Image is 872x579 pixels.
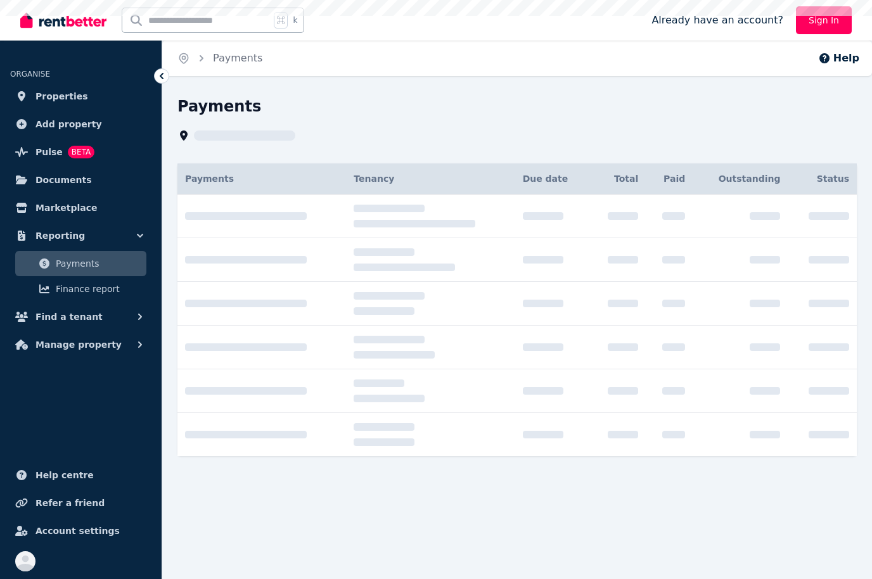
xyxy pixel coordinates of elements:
[10,84,151,109] a: Properties
[35,89,88,104] span: Properties
[10,462,151,488] a: Help centre
[185,174,234,184] span: Payments
[15,276,146,302] a: Finance report
[35,117,102,132] span: Add property
[56,281,141,296] span: Finance report
[10,332,151,357] button: Manage property
[651,13,783,28] span: Already have an account?
[35,468,94,483] span: Help centre
[788,163,857,194] th: Status
[10,223,151,248] button: Reporting
[693,163,788,194] th: Outstanding
[10,139,151,165] a: PulseBETA
[590,163,646,194] th: Total
[818,51,859,66] button: Help
[10,490,151,516] a: Refer a friend
[35,144,63,160] span: Pulse
[35,495,105,511] span: Refer a friend
[35,200,97,215] span: Marketplace
[10,111,151,137] a: Add property
[35,228,85,243] span: Reporting
[20,11,106,30] img: RentBetter
[293,15,297,25] span: k
[796,6,852,34] a: Sign In
[56,256,141,271] span: Payments
[68,146,94,158] span: BETA
[10,167,151,193] a: Documents
[10,518,151,544] a: Account settings
[515,163,590,194] th: Due date
[10,195,151,220] a: Marketplace
[346,163,515,194] th: Tenancy
[15,251,146,276] a: Payments
[177,96,261,117] h1: Payments
[10,304,151,329] button: Find a tenant
[213,52,262,64] a: Payments
[35,309,103,324] span: Find a tenant
[35,172,92,188] span: Documents
[35,337,122,352] span: Manage property
[162,41,278,76] nav: Breadcrumb
[35,523,120,538] span: Account settings
[646,163,693,194] th: Paid
[10,70,50,79] span: ORGANISE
